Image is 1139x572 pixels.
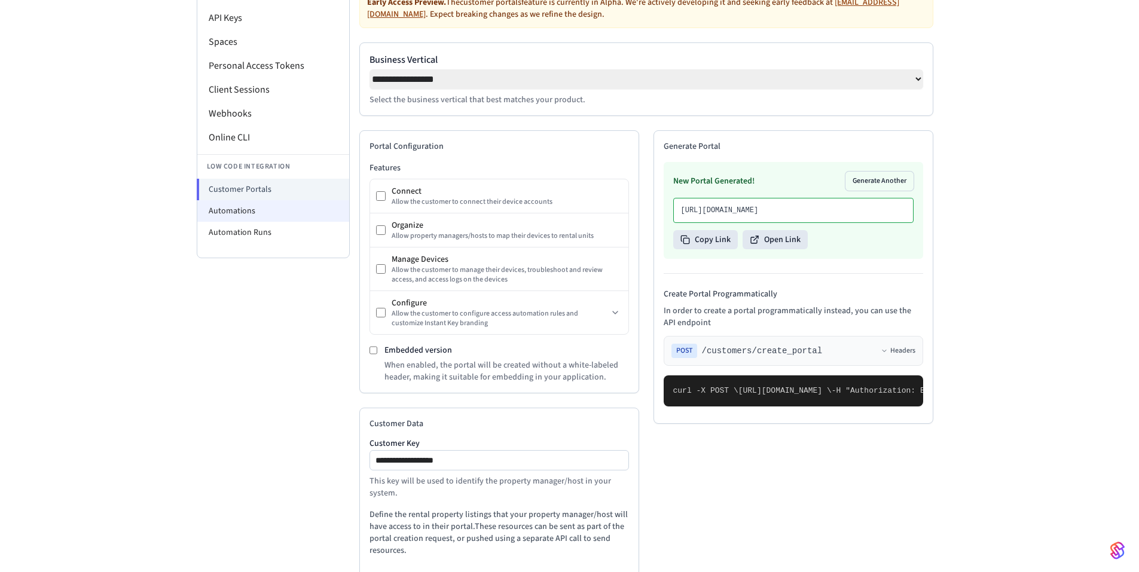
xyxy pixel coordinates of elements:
li: Automations [197,200,349,222]
button: Generate Another [845,172,914,191]
p: Select the business vertical that best matches your product. [370,94,923,106]
div: Allow the customer to connect their device accounts [392,197,622,207]
span: [URL][DOMAIN_NAME] \ [738,386,832,395]
label: Business Vertical [370,53,923,67]
div: Organize [392,219,622,231]
li: Customer Portals [197,179,349,200]
h3: New Portal Generated! [673,175,755,187]
p: [URL][DOMAIN_NAME] [681,206,906,215]
li: Client Sessions [197,78,349,102]
button: Open Link [743,230,808,249]
li: Webhooks [197,102,349,126]
li: Online CLI [197,126,349,149]
span: curl -X POST \ [673,386,738,395]
h2: Portal Configuration [370,140,629,152]
div: Allow the customer to configure access automation rules and customize Instant Key branding [392,309,608,328]
p: When enabled, the portal will be created without a white-labeled header, making it suitable for e... [384,359,629,383]
li: Spaces [197,30,349,54]
h3: Features [370,162,629,174]
h2: Generate Portal [664,140,923,152]
li: Low Code Integration [197,154,349,179]
span: /customers/create_portal [702,345,823,357]
label: Customer Key [370,439,629,448]
li: API Keys [197,6,349,30]
h2: Customer Data [370,418,629,430]
p: Define the rental property listings that your property manager/host will have access to in their ... [370,509,629,556]
img: SeamLogoGradient.69752ec5.svg [1110,541,1125,560]
li: Personal Access Tokens [197,54,349,78]
button: Copy Link [673,230,738,249]
label: Embedded version [384,344,452,356]
li: Automation Runs [197,222,349,243]
div: Allow the customer to manage their devices, troubleshoot and review access, and access logs on th... [392,265,622,285]
p: In order to create a portal programmatically instead, you can use the API endpoint [664,305,923,329]
div: Connect [392,185,622,197]
div: Configure [392,297,608,309]
h4: Create Portal Programmatically [664,288,923,300]
div: Manage Devices [392,253,622,265]
span: -H "Authorization: Bearer seam_api_key_123456" \ [832,386,1055,395]
span: POST [671,344,697,358]
button: Headers [881,346,915,356]
p: This key will be used to identify the property manager/host in your system. [370,475,629,499]
div: Allow property managers/hosts to map their devices to rental units [392,231,622,241]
